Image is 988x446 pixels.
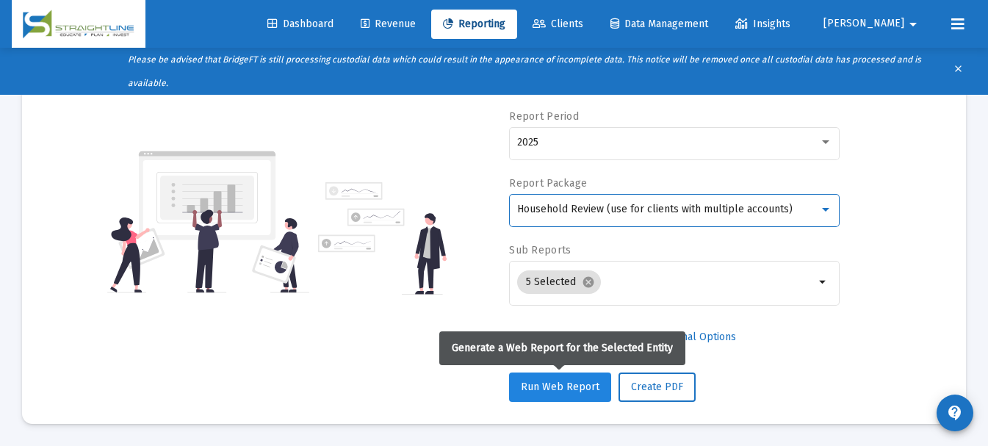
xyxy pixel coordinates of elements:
[619,373,696,402] button: Create PDF
[823,18,904,30] span: [PERSON_NAME]
[361,18,416,30] span: Revenue
[735,18,790,30] span: Insights
[509,177,587,190] label: Report Package
[517,270,601,294] mat-chip: 5 Selected
[107,149,309,295] img: reporting
[23,10,134,39] img: Dashboard
[256,10,345,39] a: Dashboard
[521,331,623,343] span: Select Custom Period
[509,244,571,256] label: Sub Reports
[582,276,595,289] mat-icon: cancel
[521,381,599,393] span: Run Web Report
[533,18,583,30] span: Clients
[724,10,802,39] a: Insights
[443,18,505,30] span: Reporting
[517,136,538,148] span: 2025
[517,267,815,297] mat-chip-list: Selection
[509,373,611,402] button: Run Web Report
[953,60,964,82] mat-icon: clear
[599,10,720,39] a: Data Management
[267,18,333,30] span: Dashboard
[650,331,736,343] span: Additional Options
[806,9,940,38] button: [PERSON_NAME]
[631,381,683,393] span: Create PDF
[517,203,793,215] span: Household Review (use for clients with multiple accounts)
[904,10,922,39] mat-icon: arrow_drop_down
[128,54,921,88] i: Please be advised that BridgeFT is still processing custodial data which could result in the appe...
[946,404,964,422] mat-icon: contact_support
[521,10,595,39] a: Clients
[318,182,447,295] img: reporting-alt
[349,10,428,39] a: Revenue
[431,10,517,39] a: Reporting
[509,110,579,123] label: Report Period
[815,273,832,291] mat-icon: arrow_drop_down
[610,18,708,30] span: Data Management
